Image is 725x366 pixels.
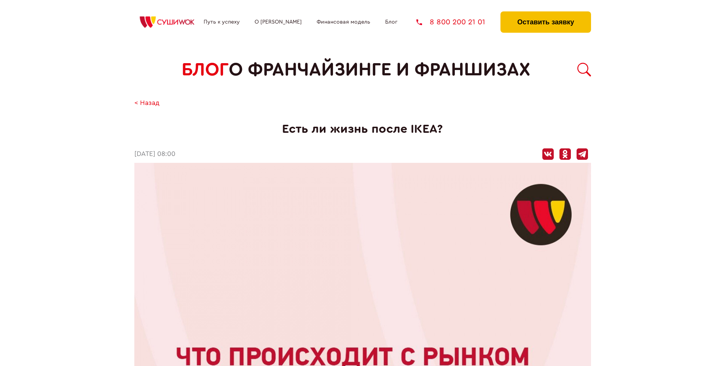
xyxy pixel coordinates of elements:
[385,19,397,25] a: Блог
[317,19,370,25] a: Финансовая модель
[430,18,485,26] span: 8 800 200 21 01
[229,59,530,80] span: о франчайзинге и франшизах
[500,11,591,33] button: Оставить заявку
[204,19,240,25] a: Путь к успеху
[134,122,591,136] h1: Есть ли жизнь после IKEA?
[134,150,175,158] time: [DATE] 08:00
[182,59,229,80] span: БЛОГ
[255,19,302,25] a: О [PERSON_NAME]
[416,18,485,26] a: 8 800 200 21 01
[134,99,159,107] a: < Назад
